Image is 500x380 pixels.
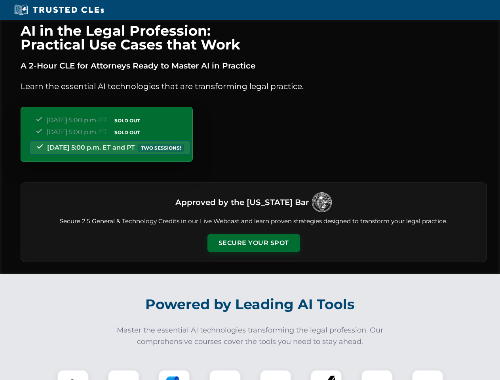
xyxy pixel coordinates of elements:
p: Learn the essential AI technologies that are transforming legal practice. [21,80,487,93]
button: Secure Your Spot [207,234,300,252]
img: Trusted CLEs [12,4,106,16]
span: [DATE] 5:00 p.m. ET [46,116,107,124]
p: Secure 2.5 General & Technology Credits in our Live Webcast and learn proven strategies designed ... [30,217,477,226]
h2: Powered by Leading AI Tools [31,291,470,318]
span: [DATE] 5:00 p.m. ET [46,128,107,136]
span: SOLD OUT [112,128,143,137]
span: SOLD OUT [112,116,143,125]
h1: AI in the Legal Profession: Practical Use Cases that Work [21,24,487,51]
h3: Approved by the [US_STATE] Bar [175,195,309,209]
p: A 2-Hour CLE for Attorneys Ready to Master AI in Practice [21,59,487,72]
img: Logo [312,192,332,212]
p: Master the essential AI technologies transforming the legal profession. Our comprehensive courses... [112,325,389,348]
